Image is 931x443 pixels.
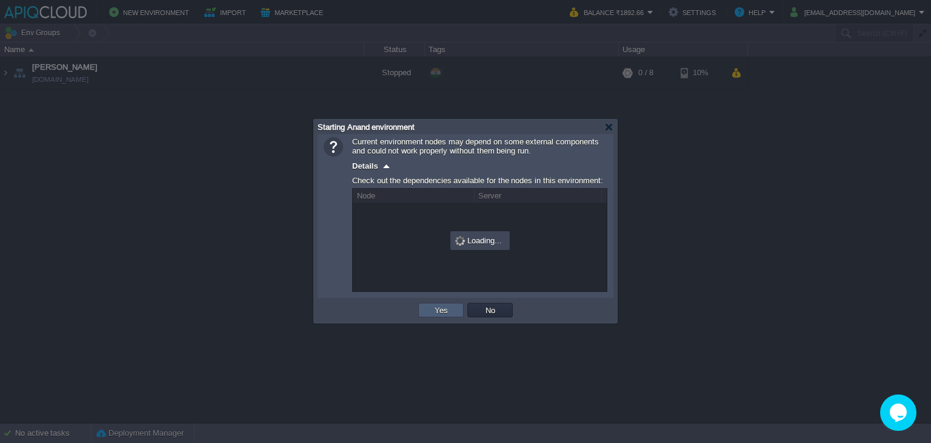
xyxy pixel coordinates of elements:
[431,305,452,316] button: Yes
[452,232,509,249] div: Loading...
[352,173,607,188] div: Check out the dependencies available for the nodes in this environment:
[482,305,499,316] button: No
[880,394,919,431] iframe: chat widget
[318,123,415,132] span: Starting Anand environment
[352,137,599,155] span: Current environment nodes may depend on some external components and could not work properly with...
[352,161,378,171] span: Details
